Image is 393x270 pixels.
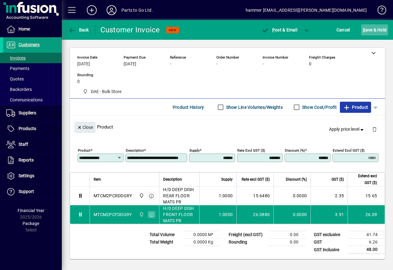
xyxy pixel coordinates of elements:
span: Backorders [6,87,32,92]
span: ave & Hold [363,25,387,35]
span: Apply price level [329,126,365,133]
span: Product [343,102,368,112]
span: Product History [173,102,204,112]
td: GST inclusive [311,246,348,254]
td: 2.35 [311,186,348,205]
span: S [363,27,365,32]
mat-label: Extend excl GST ($) [333,148,365,153]
span: Back [68,27,89,32]
mat-label: Rate excl GST ($) [237,148,265,153]
span: Item [94,176,101,183]
span: Discount (%) [286,176,307,183]
label: Show Line Volumes/Weights [225,104,283,110]
label: Show Cost/Profit [301,104,337,110]
span: 1.0000 [219,193,233,199]
button: Product [340,102,371,113]
div: 26.0880 [240,211,270,218]
a: Settings [3,168,62,184]
a: Invoices [3,53,62,63]
mat-label: Supply [189,148,200,153]
a: Reports [3,153,62,168]
a: Communications [3,95,62,105]
div: hammer [EMAIL_ADDRESS][PERSON_NAME][DOMAIN_NAME] [246,5,367,15]
span: 1.0000 [219,211,233,218]
td: Total Weight [146,239,184,246]
span: DAE - Bulk Store [137,192,145,199]
button: Back [67,24,91,35]
td: 3.91 [311,205,348,224]
a: Payments [3,63,62,74]
td: 0.0000 [273,205,311,224]
span: [DATE] [124,62,136,67]
span: - [263,62,264,67]
mat-label: Description [126,148,144,153]
a: Support [3,184,62,199]
a: Backorders [3,84,62,95]
app-page-header-button: Back [62,24,96,35]
app-page-header-button: Delete [367,126,382,132]
span: ost & Email [261,27,297,32]
span: Invoices [6,55,26,60]
span: Close [77,122,93,133]
button: Profile [102,5,121,16]
span: Financial Year [18,208,44,213]
td: 0.0000 M³ [184,231,221,239]
div: Parts to Go Ltd. [121,5,153,15]
mat-label: Discount (%) [285,148,305,153]
span: Staff [19,142,28,147]
td: 41.74 [348,231,385,239]
span: GST ($) [332,176,344,183]
span: Supply [221,176,233,183]
app-page-header-button: Close [73,124,97,130]
span: Products [19,126,36,131]
span: 0 [77,79,80,84]
div: Product [70,116,385,138]
span: DAE - Bulk Store [80,88,124,96]
span: [DATE] [77,62,90,67]
td: 15.65 [348,186,385,205]
div: MTCM2PCFDDGRY [94,211,132,218]
span: Cancel [336,25,350,35]
td: GST [311,239,348,246]
span: Home [19,27,30,31]
span: P [272,27,275,32]
a: Suppliers [3,105,62,121]
div: Customer Invoice [100,25,160,35]
span: - [170,62,171,67]
span: H/D DEEP DISH REAR FLOOR MATS PR [163,186,196,205]
td: 0.0000 [273,186,311,205]
button: Save & Hold [361,24,388,35]
span: 0 [309,62,311,67]
a: Quotes [3,74,62,84]
span: H/D DEEP DISH FRONT FLOOR MATS PR [163,205,196,224]
td: 0.00 [269,239,306,246]
span: - [216,62,218,67]
td: Total Volume [146,231,184,239]
span: Payments [6,66,29,71]
span: Rate excl GST ($) [242,176,270,183]
span: Description [163,176,182,183]
span: Support [19,189,34,194]
span: Rounding [77,73,114,77]
span: Customers [19,42,40,47]
mat-label: Product [78,148,91,153]
button: Cancel [335,24,352,35]
td: 0.0000 Kg [184,239,221,246]
a: Products [3,121,62,137]
td: 0.00 [269,231,306,239]
span: Reports [19,157,34,162]
span: NEW [169,28,176,32]
button: Product History [170,102,207,113]
span: Settings [19,173,34,178]
button: Add [82,5,102,16]
td: Rounding [226,239,269,246]
span: Quotes [6,76,24,81]
td: 6.26 [348,239,385,246]
a: Knowledge Base [373,1,385,21]
div: MTCM2PCRDDGRY [94,193,132,199]
button: Close [74,122,95,133]
button: Apply price level [327,124,367,135]
span: DAE - Bulk Store [91,88,121,95]
button: Post & Email [258,24,300,35]
td: 26.09 [348,205,385,224]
